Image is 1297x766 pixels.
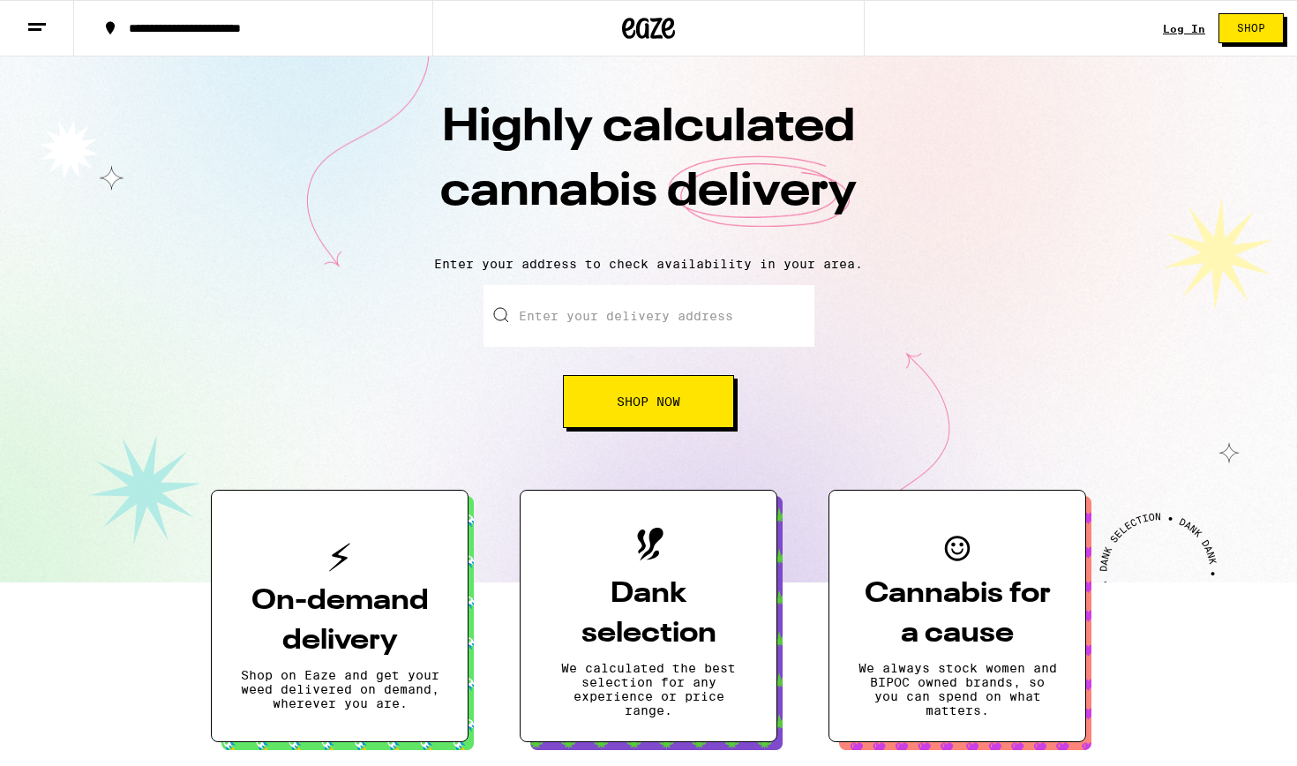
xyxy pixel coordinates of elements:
[1205,13,1297,43] a: Shop
[484,285,814,347] input: Enter your delivery address
[520,490,777,742] button: Dank selectionWe calculated the best selection for any experience or price range.
[1218,13,1284,43] button: Shop
[18,257,1279,271] p: Enter your address to check availability in your area.
[858,574,1057,654] h3: Cannabis for a cause
[563,375,734,428] button: Shop Now
[549,661,748,717] p: We calculated the best selection for any experience or price range.
[858,661,1057,717] p: We always stock women and BIPOC owned brands, so you can spend on what matters.
[549,574,748,654] h3: Dank selection
[1237,23,1265,34] span: Shop
[828,490,1086,742] button: Cannabis for a causeWe always stock women and BIPOC owned brands, so you can spend on what matters.
[617,395,680,408] span: Shop Now
[340,96,957,243] h1: Highly calculated cannabis delivery
[240,582,439,661] h3: On-demand delivery
[1163,23,1205,34] a: Log In
[211,490,469,742] button: On-demand deliveryShop on Eaze and get your weed delivered on demand, wherever you are.
[240,668,439,710] p: Shop on Eaze and get your weed delivered on demand, wherever you are.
